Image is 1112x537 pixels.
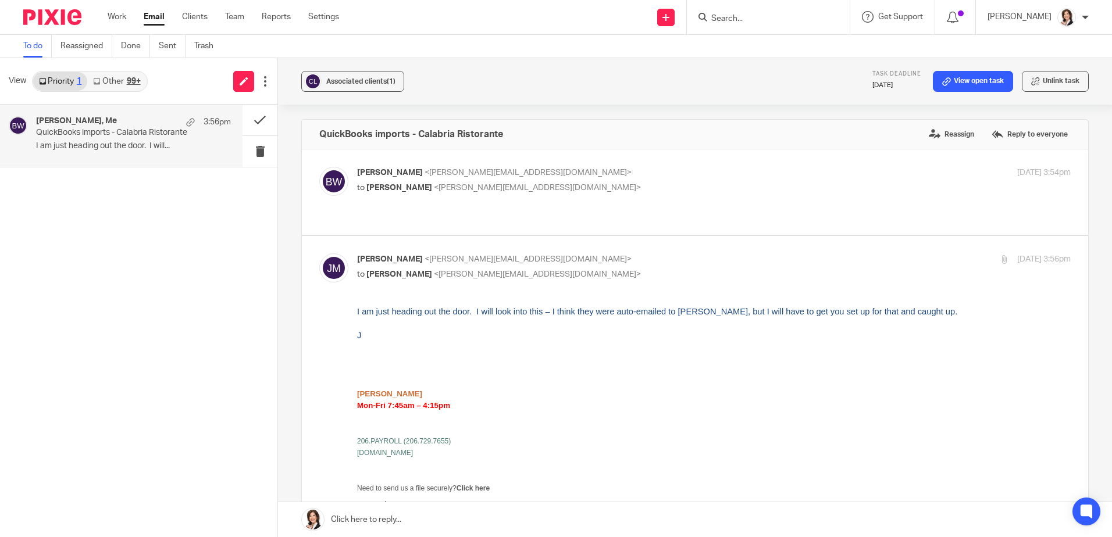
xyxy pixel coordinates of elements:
img: Image removed by sender. [1,416,88,503]
h4: QuickBooks imports - Calabria Ristorante [319,128,503,140]
input: Search [710,14,815,24]
a: Email [144,11,165,23]
div: 1 [77,77,81,85]
label: Reply to everyone [989,126,1071,143]
span: to [357,184,365,192]
a: Other99+ [87,72,146,91]
label: Reassign [926,126,977,143]
img: BW%20Website%203%20-%20square.jpg [1057,8,1076,27]
a: Settings [308,11,339,23]
p: [DATE] 3:54pm [1017,167,1071,179]
p: [DATE] 3:56pm [1017,253,1071,266]
a: To do [23,35,52,58]
span: [PERSON_NAME] [357,255,423,263]
img: svg%3E [304,73,322,90]
a: Done [121,35,150,58]
a: Click here [99,177,133,187]
a: Team [225,11,244,23]
span: Task deadline [872,71,921,77]
button: Associated clients(1) [301,71,404,92]
a: Trash [194,35,222,58]
em: (Check in at Suite 100) [325,518,407,528]
a: Work [108,11,126,23]
a: Sent [159,35,186,58]
span: <[PERSON_NAME][EMAIL_ADDRESS][DOMAIN_NAME]> [434,184,641,192]
span: (1) [387,78,395,85]
p: QuickBooks imports - Calabria Ristorante [36,128,192,138]
span: <[PERSON_NAME][EMAIL_ADDRESS][DOMAIN_NAME]> [425,169,632,177]
img: svg%3E [9,116,27,135]
span: [PERSON_NAME] [357,169,423,177]
span: <[PERSON_NAME][EMAIL_ADDRESS][DOMAIN_NAME]> [425,255,632,263]
span: to [357,270,365,278]
span: <[PERSON_NAME][EMAIL_ADDRESS][DOMAIN_NAME]> [434,270,641,278]
a: Reassigned [60,35,112,58]
img: svg%3E [319,167,348,196]
span: [PERSON_NAME] [366,270,432,278]
p: [PERSON_NAME] [988,11,1052,23]
span: Get Support [878,13,923,21]
a: Clients [182,11,208,23]
img: Pixie [23,9,81,25]
img: svg%3E [319,253,348,282]
button: Unlink task [1022,71,1089,92]
p: 3:56pm [204,116,231,128]
a: View open task [933,71,1013,92]
a: Reports [262,11,291,23]
span: View [9,75,26,87]
span: Associated clients [326,78,395,85]
span: Click here [99,178,133,187]
p: [DATE] [872,81,921,90]
p: I am just heading out the door. I will... [36,141,231,151]
h4: [PERSON_NAME], Me [36,116,117,126]
span: [PERSON_NAME] [366,184,432,192]
div: 99+ [127,77,141,85]
a: Priority1 [33,72,87,91]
